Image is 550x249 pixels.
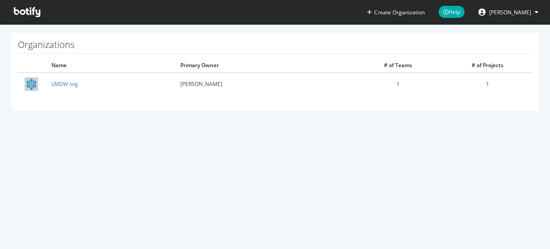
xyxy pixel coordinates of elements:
a: LMDW org [51,80,78,88]
h1: Organizations [18,40,532,54]
th: Primary Owner [174,58,353,73]
td: [PERSON_NAME] [174,73,353,95]
img: LMDW org [25,77,38,91]
span: Quentin JEZEQUEL [489,9,531,16]
button: [PERSON_NAME] [471,5,546,19]
th: # of Teams [353,58,443,73]
td: 1 [353,73,443,95]
button: Create Organization [367,8,425,17]
td: 1 [443,73,532,95]
span: Help [439,6,465,18]
th: # of Projects [443,58,532,73]
th: Name [45,58,174,73]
